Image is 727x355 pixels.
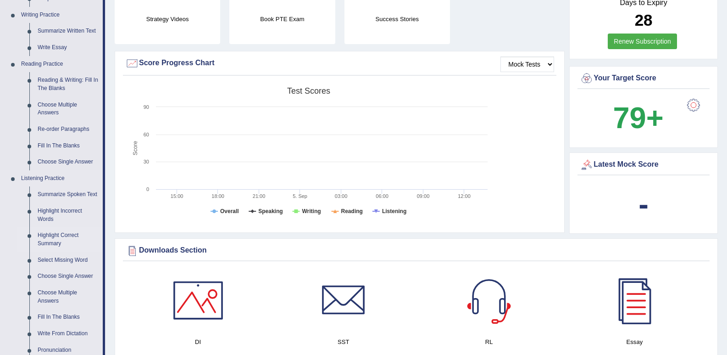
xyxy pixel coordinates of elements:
[417,193,430,199] text: 09:00
[341,208,363,214] tspan: Reading
[211,193,224,199] text: 18:00
[115,14,220,24] h4: Strategy Videos
[33,138,103,154] a: Fill In The Blanks
[33,154,103,170] a: Choose Single Answer
[33,252,103,269] a: Select Missing Word
[421,337,557,347] h4: RL
[33,39,103,56] a: Write Essay
[132,141,139,156] tspan: Score
[33,97,103,121] a: Choose Multiple Answers
[229,14,335,24] h4: Book PTE Exam
[580,72,707,85] div: Your Target Score
[258,208,283,214] tspan: Speaking
[125,56,554,70] div: Score Progress Chart
[635,11,653,29] b: 28
[33,326,103,342] a: Write From Dictation
[130,337,266,347] h4: DI
[17,170,103,187] a: Listening Practice
[33,309,103,326] a: Fill In The Blanks
[33,23,103,39] a: Summarize Written Text
[144,132,149,137] text: 60
[275,337,411,347] h4: SST
[335,193,348,199] text: 03:00
[220,208,239,214] tspan: Overall
[146,186,149,192] text: 0
[344,14,450,24] h4: Success Stories
[458,193,471,199] text: 12:00
[33,186,103,203] a: Summarize Spoken Text
[17,56,103,73] a: Reading Practice
[33,227,103,252] a: Highlight Correct Summary
[302,208,321,214] tspan: Writing
[382,208,406,214] tspan: Listening
[376,193,388,199] text: 06:00
[33,268,103,285] a: Choose Single Answer
[253,193,266,199] text: 21:00
[144,104,149,110] text: 90
[33,72,103,96] a: Reading & Writing: Fill In The Blanks
[566,337,703,347] h4: Essay
[33,203,103,227] a: Highlight Incorrect Words
[287,86,330,96] tspan: Test scores
[613,101,663,135] b: 79+
[33,285,103,309] a: Choose Multiple Answers
[33,121,103,138] a: Re-order Paragraphs
[125,244,707,258] div: Downloads Section
[144,159,149,164] text: 30
[293,193,307,199] tspan: 5. Sep
[580,158,707,172] div: Latest Mock Score
[17,7,103,23] a: Writing Practice
[638,187,649,221] b: -
[171,193,183,199] text: 15:00
[608,34,677,49] a: Renew Subscription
